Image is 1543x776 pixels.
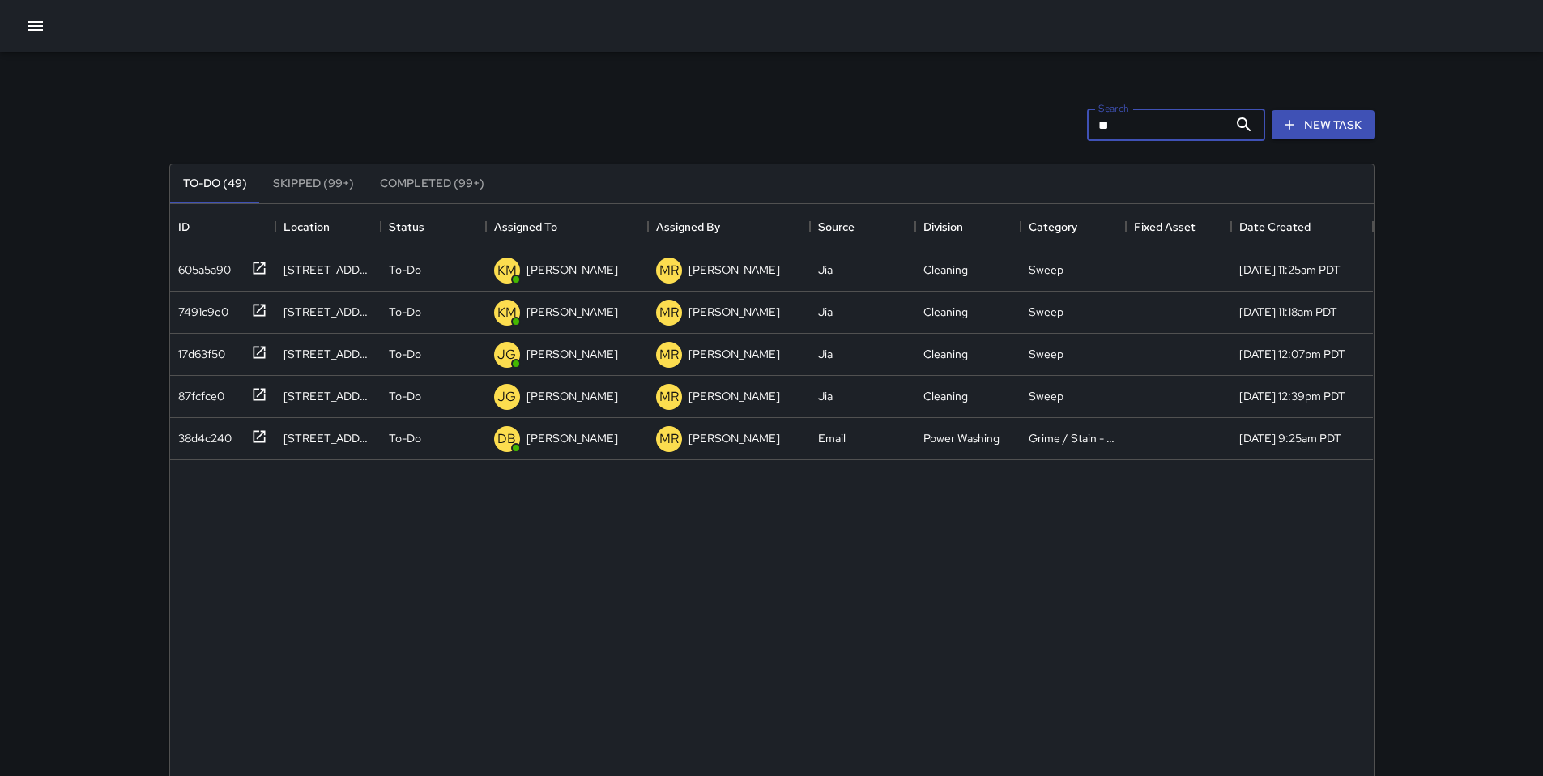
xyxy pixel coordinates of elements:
[818,430,846,446] div: Email
[283,304,373,320] div: 855 Brannan Street
[170,164,260,203] button: To-Do (49)
[1272,110,1375,140] button: New Task
[923,262,968,278] div: Cleaning
[283,346,373,362] div: 560 9th Street
[1239,346,1345,362] div: 9/2/2025, 12:07pm PDT
[688,346,780,362] p: [PERSON_NAME]
[688,430,780,446] p: [PERSON_NAME]
[818,346,833,362] div: Jia
[923,388,968,404] div: Cleaning
[1098,101,1129,115] label: Search
[389,262,421,278] p: To-Do
[688,304,780,320] p: [PERSON_NAME]
[1239,430,1341,446] div: 8/26/2025, 9:25am PDT
[497,303,517,322] p: KM
[1126,204,1231,249] div: Fixed Asset
[526,430,618,446] p: [PERSON_NAME]
[381,204,486,249] div: Status
[688,262,780,278] p: [PERSON_NAME]
[367,164,497,203] button: Completed (99+)
[486,204,648,249] div: Assigned To
[818,262,833,278] div: Jia
[1239,304,1337,320] div: 9/3/2025, 11:18am PDT
[283,430,373,446] div: 363 6th Street
[1134,204,1196,249] div: Fixed Asset
[172,339,225,362] div: 17d63f50
[818,388,833,404] div: Jia
[526,304,618,320] p: [PERSON_NAME]
[526,346,618,362] p: [PERSON_NAME]
[260,164,367,203] button: Skipped (99+)
[1239,388,1345,404] div: 8/27/2025, 12:39pm PDT
[1021,204,1126,249] div: Category
[1231,204,1373,249] div: Date Created
[923,204,963,249] div: Division
[389,204,424,249] div: Status
[1029,204,1077,249] div: Category
[1029,304,1063,320] div: Sweep
[1029,388,1063,404] div: Sweep
[656,204,720,249] div: Assigned By
[497,261,517,280] p: KM
[810,204,915,249] div: Source
[526,262,618,278] p: [PERSON_NAME]
[915,204,1021,249] div: Division
[659,387,679,407] p: MR
[923,304,968,320] div: Cleaning
[497,387,516,407] p: JG
[659,303,679,322] p: MR
[659,261,679,280] p: MR
[389,304,421,320] p: To-Do
[923,430,1000,446] div: Power Washing
[688,388,780,404] p: [PERSON_NAME]
[1029,430,1118,446] div: Grime / Stain - Spot Wash
[172,255,231,278] div: 605a5a90
[283,388,373,404] div: 1345 Howard Street
[389,388,421,404] p: To-Do
[818,204,855,249] div: Source
[1029,262,1063,278] div: Sweep
[389,346,421,362] p: To-Do
[1239,204,1311,249] div: Date Created
[283,262,373,278] div: 343 Langton Street
[818,304,833,320] div: Jia
[389,430,421,446] p: To-Do
[275,204,381,249] div: Location
[172,382,224,404] div: 87fcfce0
[497,345,516,365] p: JG
[178,204,190,249] div: ID
[283,204,330,249] div: Location
[923,346,968,362] div: Cleaning
[1029,346,1063,362] div: Sweep
[494,204,557,249] div: Assigned To
[172,297,228,320] div: 7491c9e0
[497,429,516,449] p: DB
[172,424,232,446] div: 38d4c240
[648,204,810,249] div: Assigned By
[659,345,679,365] p: MR
[659,429,679,449] p: MR
[170,204,275,249] div: ID
[1239,262,1341,278] div: 9/3/2025, 11:25am PDT
[526,388,618,404] p: [PERSON_NAME]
